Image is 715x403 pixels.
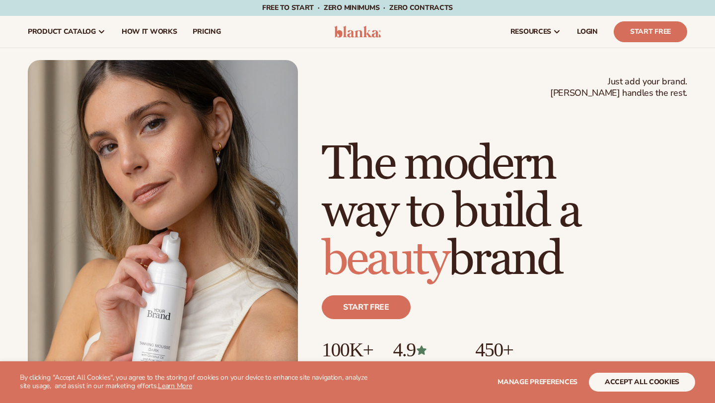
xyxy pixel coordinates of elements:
[28,28,96,36] span: product catalog
[502,16,569,48] a: resources
[614,21,687,42] a: Start Free
[185,16,228,48] a: pricing
[322,295,411,319] a: Start free
[158,381,192,391] a: Learn More
[475,339,550,361] p: 450+
[498,377,577,387] span: Manage preferences
[322,339,373,361] p: 100K+
[589,373,695,392] button: accept all cookies
[322,140,687,283] h1: The modern way to build a brand
[20,374,373,391] p: By clicking "Accept All Cookies", you agree to the storing of cookies on your device to enhance s...
[122,28,177,36] span: How It Works
[114,16,185,48] a: How It Works
[334,26,381,38] img: logo
[28,60,298,401] img: Female holding tanning mousse.
[577,28,598,36] span: LOGIN
[322,230,448,288] span: beauty
[20,16,114,48] a: product catalog
[550,76,687,99] span: Just add your brand. [PERSON_NAME] handles the rest.
[262,3,453,12] span: Free to start · ZERO minimums · ZERO contracts
[193,28,220,36] span: pricing
[510,28,551,36] span: resources
[393,339,455,361] p: 4.9
[498,373,577,392] button: Manage preferences
[569,16,606,48] a: LOGIN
